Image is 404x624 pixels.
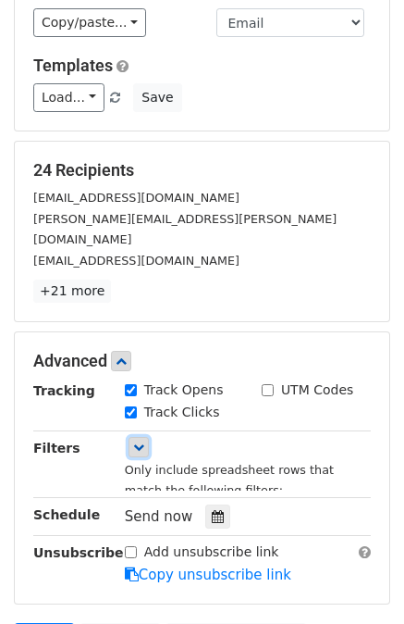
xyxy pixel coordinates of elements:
strong: Filters [33,441,80,456]
label: Track Clicks [144,403,220,422]
h5: 24 Recipients [33,160,371,181]
small: [PERSON_NAME][EMAIL_ADDRESS][PERSON_NAME][DOMAIN_NAME] [33,212,337,247]
small: Only include spreadsheet rows that match the following filters: [125,463,334,498]
iframe: Chat Widget [312,535,404,624]
label: Add unsubscribe link [144,543,279,562]
a: +21 more [33,280,111,303]
a: Templates [33,56,113,75]
span: Send now [125,508,193,525]
strong: Schedule [33,507,100,522]
strong: Unsubscribe [33,545,124,560]
a: Copy unsubscribe link [125,567,291,583]
a: Load... [33,83,104,112]
button: Save [133,83,181,112]
a: Copy/paste... [33,8,146,37]
label: UTM Codes [281,381,353,400]
h5: Advanced [33,351,371,371]
label: Track Opens [144,381,224,400]
small: [EMAIL_ADDRESS][DOMAIN_NAME] [33,191,239,205]
small: [EMAIL_ADDRESS][DOMAIN_NAME] [33,254,239,268]
strong: Tracking [33,383,95,398]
